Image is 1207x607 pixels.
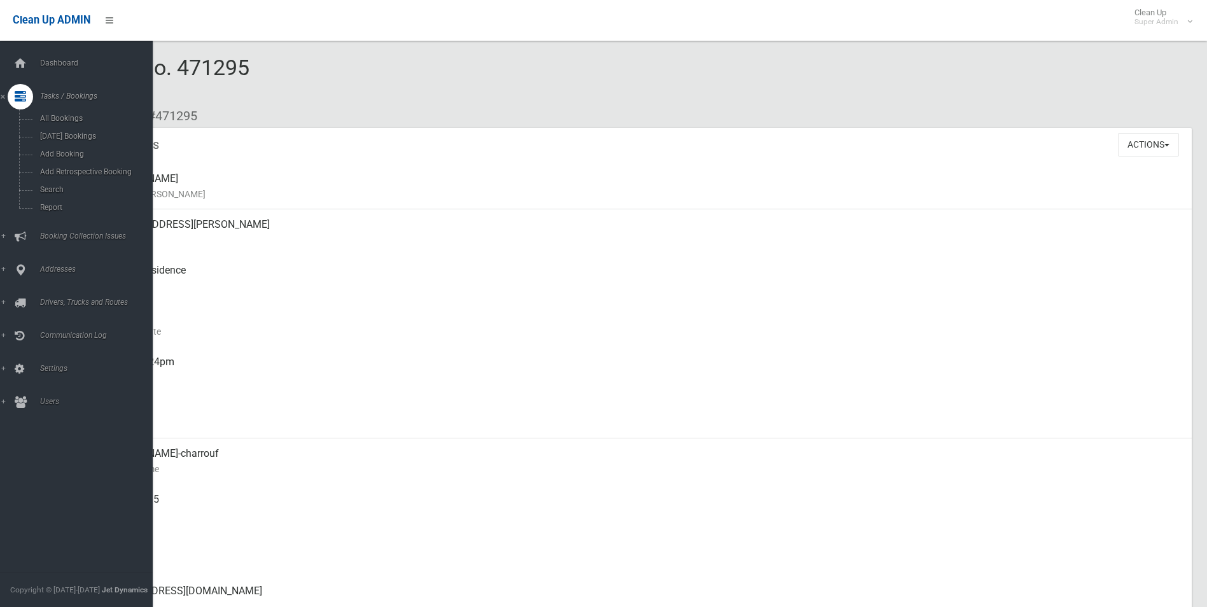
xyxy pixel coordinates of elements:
[1128,8,1191,27] span: Clean Up
[36,203,151,212] span: Report
[102,461,1182,477] small: Contact Name
[36,114,151,123] span: All Bookings
[102,209,1182,255] div: [STREET_ADDRESS][PERSON_NAME]
[1118,133,1179,157] button: Actions
[102,324,1182,339] small: Collection Date
[102,255,1182,301] div: Front of Residence
[102,553,1182,568] small: Landline
[36,364,162,373] span: Settings
[102,278,1182,293] small: Pickup Point
[56,55,249,104] span: Booking No. 471295
[102,530,1182,576] div: None given
[102,393,1182,438] div: [DATE]
[139,104,197,128] li: #471295
[36,132,151,141] span: [DATE] Bookings
[36,59,162,67] span: Dashboard
[102,164,1182,209] div: [PERSON_NAME]
[36,298,162,307] span: Drivers, Trucks and Routes
[36,92,162,101] span: Tasks / Bookings
[102,585,148,594] strong: Jet Dynamics
[102,370,1182,385] small: Collected At
[36,397,162,406] span: Users
[36,150,151,158] span: Add Booking
[36,265,162,274] span: Addresses
[36,167,151,176] span: Add Retrospective Booking
[102,186,1182,202] small: Name of [PERSON_NAME]
[102,301,1182,347] div: [DATE]
[102,347,1182,393] div: [DATE] 12:24pm
[102,507,1182,522] small: Mobile
[102,438,1182,484] div: [PERSON_NAME]-charrouf
[10,585,100,594] span: Copyright © [DATE]-[DATE]
[102,232,1182,248] small: Address
[36,331,162,340] span: Communication Log
[13,14,90,26] span: Clean Up ADMIN
[102,484,1182,530] div: 0404174715
[102,415,1182,431] small: Zone
[36,232,162,241] span: Booking Collection Issues
[36,185,151,194] span: Search
[1134,17,1178,27] small: Super Admin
